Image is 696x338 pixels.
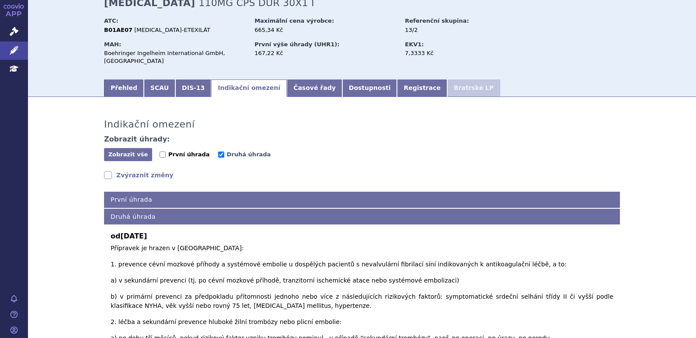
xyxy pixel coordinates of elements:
[405,17,469,24] strong: Referenční skupina:
[104,41,121,48] strong: MAH:
[104,171,174,179] a: Zvýraznit změny
[287,79,342,97] a: Časové řady
[104,135,170,144] h4: Zobrazit úhrady:
[405,41,424,48] strong: EKV1:
[104,17,118,24] strong: ATC:
[254,49,397,57] div: 167,22 Kč
[120,232,147,240] span: [DATE]
[254,17,334,24] strong: Maximální cena výrobce:
[211,79,287,97] a: Indikační omezení
[218,152,224,158] input: Druhá úhrada
[160,152,166,158] input: První úhrada
[397,79,447,97] a: Registrace
[144,79,175,97] a: SCAU
[104,49,246,65] div: Boehringer Ingelheim International GmbH, [GEOGRAPHIC_DATA]
[168,151,209,158] span: První úhrada
[104,148,152,161] button: Zobrazit vše
[111,231,613,241] b: od
[104,27,132,33] strong: B01AE07
[227,151,271,158] span: Druhá úhrada
[175,79,211,97] a: DIS-13
[254,26,397,34] div: 665,34 Kč
[108,151,148,158] span: Zobrazit vše
[104,192,620,208] h4: První úhrada
[405,26,503,34] div: 13/2
[254,41,339,48] strong: První výše úhrady (UHR1):
[104,79,144,97] a: Přehled
[134,27,210,33] span: [MEDICAL_DATA]-ETEXILÁT
[342,79,397,97] a: Dostupnosti
[405,49,503,57] div: 7,3333 Kč
[104,119,195,130] h3: Indikační omezení
[104,209,620,225] h4: Druhá úhrada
